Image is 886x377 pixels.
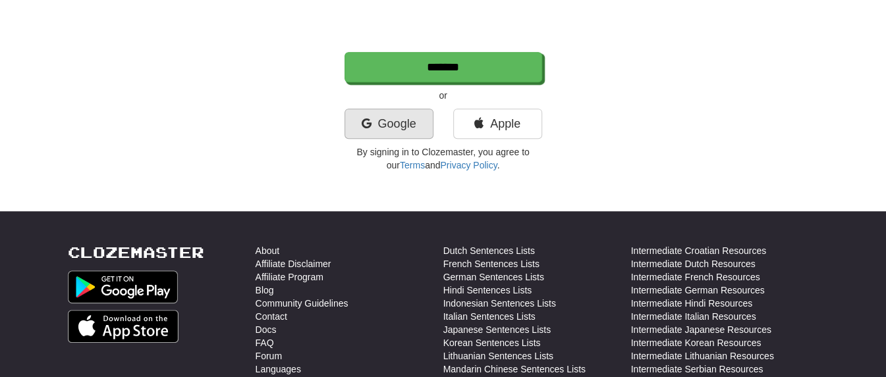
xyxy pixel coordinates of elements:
[631,297,752,310] a: Intermediate Hindi Resources
[256,257,331,270] a: Affiliate Disclaimer
[256,363,301,376] a: Languages
[443,257,540,270] a: French Sentences Lists
[631,270,760,284] a: Intermediate French Resources
[345,89,542,102] p: or
[453,109,542,139] a: Apple
[256,270,323,284] a: Affiliate Program
[440,160,497,170] a: Privacy Policy
[443,244,535,257] a: Dutch Sentences Lists
[443,336,541,349] a: Korean Sentences Lists
[256,323,277,336] a: Docs
[256,336,274,349] a: FAQ
[443,349,553,363] a: Lithuanian Sentences Lists
[631,363,763,376] a: Intermediate Serbian Resources
[631,310,756,323] a: Intermediate Italian Resources
[68,244,204,261] a: Clozemaster
[400,160,425,170] a: Terms
[631,257,756,270] a: Intermediate Dutch Resources
[631,323,771,336] a: Intermediate Japanese Resources
[256,244,280,257] a: About
[443,270,544,284] a: German Sentences Lists
[68,310,179,343] img: Get it on App Store
[443,297,556,310] a: Indonesian Sentences Lists
[68,270,179,303] img: Get it on Google Play
[631,349,774,363] a: Intermediate Lithuanian Resources
[443,363,586,376] a: Mandarin Chinese Sentences Lists
[631,244,766,257] a: Intermediate Croatian Resources
[631,284,765,297] a: Intermediate German Resources
[345,109,433,139] a: Google
[256,349,282,363] a: Forum
[345,145,542,172] p: By signing in to Clozemaster, you agree to our and .
[443,310,536,323] a: Italian Sentences Lists
[256,297,348,310] a: Community Guidelines
[631,336,761,349] a: Intermediate Korean Resources
[443,284,532,297] a: Hindi Sentences Lists
[256,284,274,297] a: Blog
[256,310,287,323] a: Contact
[443,323,551,336] a: Japanese Sentences Lists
